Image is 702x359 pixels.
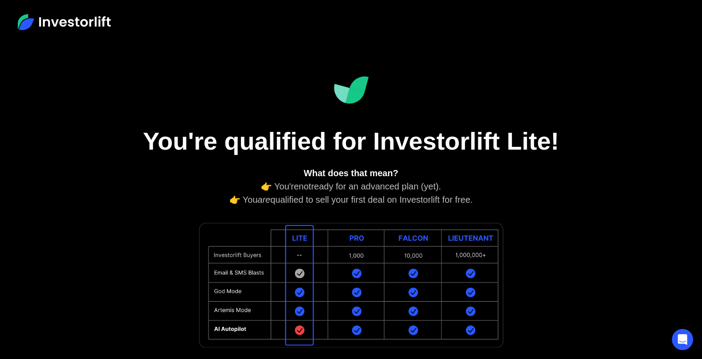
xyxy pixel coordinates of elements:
[334,76,369,104] img: Investorlift Dashboard
[258,195,271,205] em: are
[161,166,542,206] div: 👉 You're ready for an advanced plan (yet). 👉 You qualified to sell your first deal on Investorlif...
[672,329,693,350] div: Open Intercom Messenger
[304,168,398,178] strong: What does that mean?
[299,181,311,191] em: not
[130,126,573,156] h1: You're qualified for Investorlift Lite!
